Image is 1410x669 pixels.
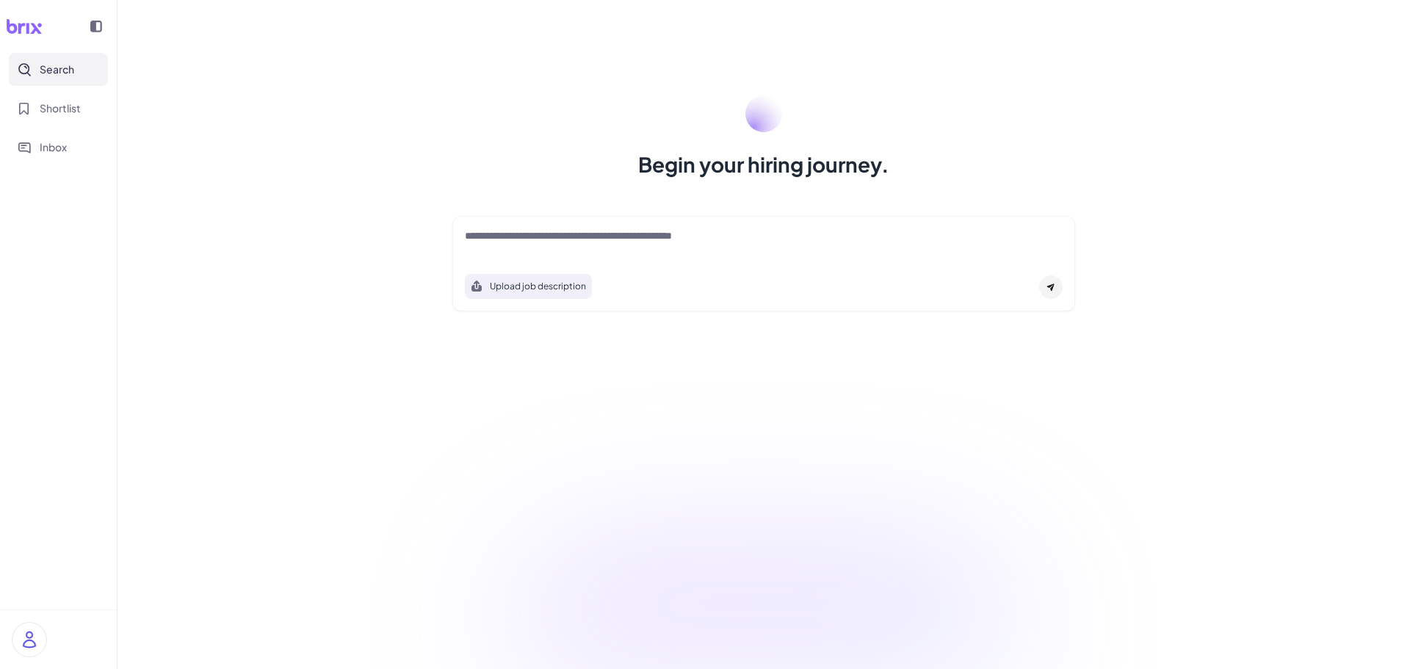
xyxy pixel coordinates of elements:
[9,92,108,125] button: Shortlist
[9,131,108,164] button: Inbox
[40,140,67,155] span: Inbox
[9,53,108,86] button: Search
[12,623,46,657] img: user_logo.png
[638,150,889,179] h1: Begin your hiring journey.
[40,101,81,116] span: Shortlist
[465,274,592,299] button: Search using job description
[40,62,74,77] span: Search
